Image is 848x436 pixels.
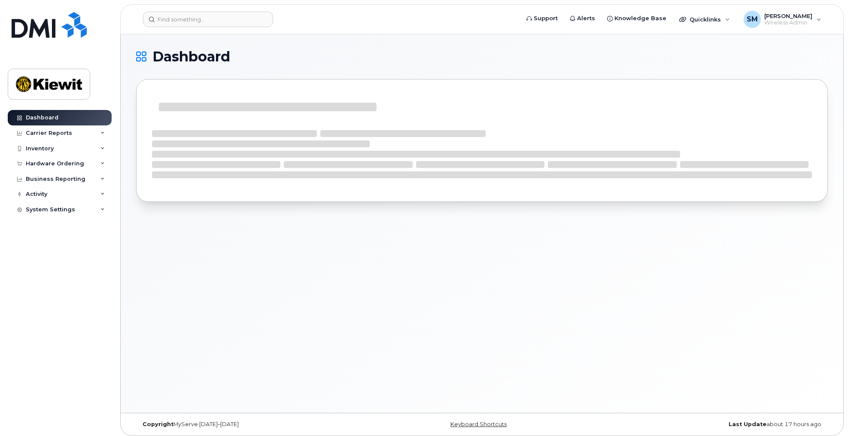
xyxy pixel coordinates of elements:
[450,421,507,427] a: Keyboard Shortcuts
[597,421,828,428] div: about 17 hours ago
[729,421,766,427] strong: Last Update
[152,50,230,63] span: Dashboard
[136,421,367,428] div: MyServe [DATE]–[DATE]
[143,421,173,427] strong: Copyright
